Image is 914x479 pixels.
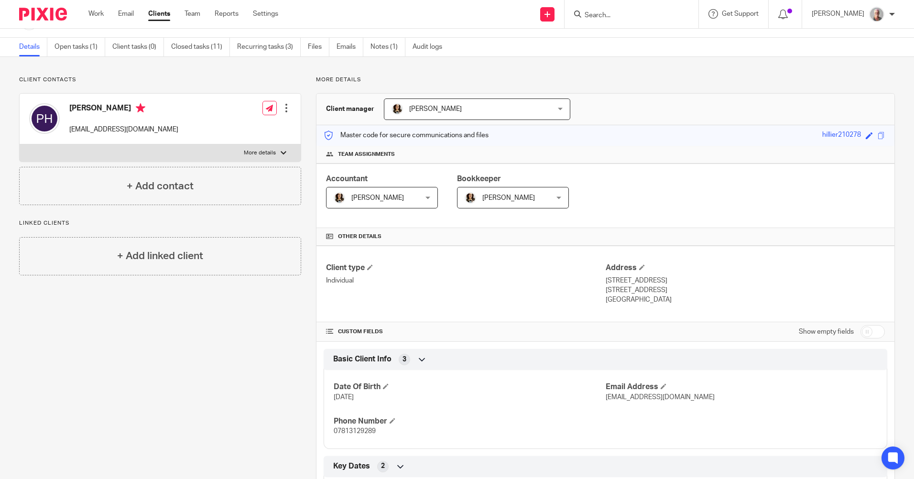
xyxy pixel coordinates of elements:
i: Primary [136,103,145,113]
span: Basic Client Info [333,354,392,364]
a: Audit logs [413,38,449,56]
a: Files [308,38,329,56]
a: Team [185,9,200,19]
h3: Client manager [326,104,374,114]
a: Recurring tasks (3) [237,38,301,56]
a: Clients [148,9,170,19]
img: Pixie [19,8,67,21]
a: Settings [253,9,278,19]
img: KR%20update.jpg [869,7,884,22]
img: 2020-11-15%2017.26.54-1.jpg [334,192,345,204]
label: Show empty fields [799,327,854,337]
span: Key Dates [333,461,370,471]
p: [STREET_ADDRESS] [606,276,885,285]
p: Master code for secure communications and files [324,131,489,140]
p: Individual [326,276,605,285]
span: [EMAIL_ADDRESS][DOMAIN_NAME] [606,394,715,401]
span: Accountant [326,175,368,183]
a: Notes (1) [370,38,405,56]
p: [STREET_ADDRESS] [606,285,885,295]
p: [GEOGRAPHIC_DATA] [606,295,885,305]
div: hillier210278 [822,130,861,141]
img: 2020-11-15%2017.26.54-1.jpg [392,103,403,115]
h4: Client type [326,263,605,273]
a: Closed tasks (11) [171,38,230,56]
span: Other details [338,233,381,240]
p: Linked clients [19,219,301,227]
span: 07813129289 [334,428,376,435]
a: Emails [337,38,363,56]
p: [EMAIL_ADDRESS][DOMAIN_NAME] [69,125,178,134]
span: [PERSON_NAME] [351,195,404,201]
p: More details [244,149,276,157]
p: More details [316,76,895,84]
span: 2 [381,461,385,471]
span: Bookkeeper [457,175,501,183]
span: [PERSON_NAME] [409,106,462,112]
p: [PERSON_NAME] [812,9,864,19]
span: [DATE] [334,394,354,401]
h4: Address [606,263,885,273]
a: Work [88,9,104,19]
a: Open tasks (1) [54,38,105,56]
a: Client tasks (0) [112,38,164,56]
h4: Date Of Birth [334,382,605,392]
a: Details [19,38,47,56]
input: Search [584,11,670,20]
span: Get Support [722,11,759,17]
h4: Phone Number [334,416,605,426]
h4: CUSTOM FIELDS [326,328,605,336]
h4: + Add contact [127,179,194,194]
h4: [PERSON_NAME] [69,103,178,115]
h4: Email Address [606,382,877,392]
a: Reports [215,9,239,19]
h4: + Add linked client [117,249,203,263]
img: 2020-11-15%2017.26.54-1.jpg [465,192,476,204]
span: 3 [403,355,406,364]
span: [PERSON_NAME] [482,195,535,201]
p: Client contacts [19,76,301,84]
img: svg%3E [29,103,60,134]
a: Email [118,9,134,19]
span: Team assignments [338,151,395,158]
